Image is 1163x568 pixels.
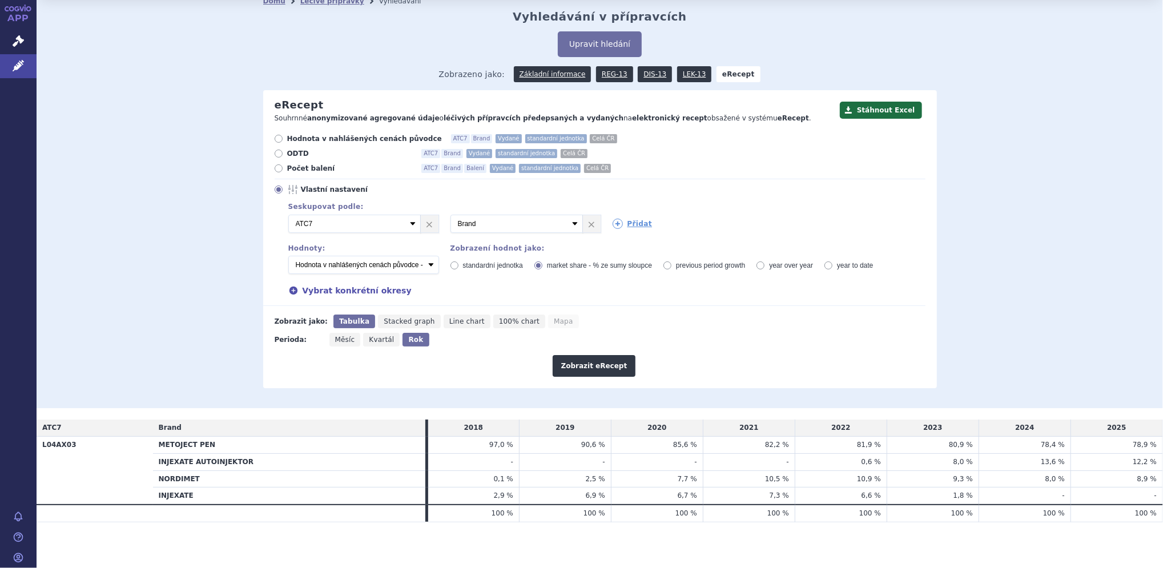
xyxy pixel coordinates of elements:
[949,441,973,449] span: 80,9 %
[490,164,516,173] span: Vydané
[153,488,425,505] th: INJEXATE
[489,441,513,449] span: 97,0 %
[438,66,505,82] span: Zobrazeno jako:
[153,453,425,470] th: INJEXATE AUTOINJEKTOR
[307,114,440,122] strong: anonymizované agregované údaje
[153,437,425,454] th: METOJECT PEN
[547,261,652,269] span: market share - % ze sumy sloupce
[1041,441,1065,449] span: 78,4 %
[444,114,623,122] strong: léčivých přípravcích předepsaných a vydaných
[287,164,413,173] span: Počet balení
[678,492,697,499] span: 6,7 %
[1133,458,1157,466] span: 12,2 %
[603,458,605,466] span: -
[1043,509,1065,517] span: 100 %
[590,134,617,143] span: Celá ČR
[471,134,493,143] span: Brand
[765,441,789,449] span: 82,2 %
[153,470,425,488] th: NORDIMET
[37,437,153,505] th: L04AX03
[428,420,520,436] td: 2018
[451,134,470,143] span: ATC7
[561,149,587,158] span: Celá ČR
[857,475,881,483] span: 10,9 %
[369,336,394,344] span: Kvartál
[765,475,789,483] span: 10,5 %
[301,185,426,194] span: Vlastní nastavení
[857,441,881,449] span: 81,9 %
[1045,475,1065,483] span: 8,0 %
[887,420,979,436] td: 2023
[511,458,513,466] span: -
[677,66,711,82] a: LEK-13
[953,475,973,483] span: 9,3 %
[840,102,922,119] button: Stáhnout Excel
[586,475,605,483] span: 2,5 %
[1041,458,1065,466] span: 13,6 %
[463,261,523,269] span: standardní jednotka
[611,420,703,436] td: 2020
[583,509,605,517] span: 100 %
[421,164,440,173] span: ATC7
[408,336,423,344] span: Rok
[288,244,439,252] div: Hodnoty:
[519,164,581,173] span: standardní jednotka
[277,203,925,211] div: Seskupovat podle:
[586,492,605,499] span: 6,9 %
[275,114,834,123] p: Souhrnné o na obsažené v systému .
[953,458,973,466] span: 8,0 %
[1071,420,1162,436] td: 2025
[441,164,463,173] span: Brand
[464,164,486,173] span: Balení
[1137,475,1157,483] span: 8,9 %
[277,215,925,233] div: 2
[275,315,328,328] div: Zobrazit jako:
[953,492,973,499] span: 1,8 %
[581,441,605,449] span: 90,6 %
[859,509,881,517] span: 100 %
[421,215,438,232] a: ×
[553,355,636,377] button: Zobrazit eRecept
[335,336,355,344] span: Měsíc
[466,149,492,158] span: Vydané
[778,114,809,122] strong: eRecept
[675,509,697,517] span: 100 %
[287,134,442,143] span: Hodnota v nahlášených cenách původce
[384,317,434,325] span: Stacked graph
[277,284,925,297] div: Vybrat konkrétní okresy
[554,317,573,325] span: Mapa
[583,215,601,232] a: ×
[492,509,513,517] span: 100 %
[1133,441,1157,449] span: 78,9 %
[1154,492,1157,499] span: -
[494,475,513,483] span: 0,1 %
[613,219,653,229] a: Přidat
[596,66,633,82] a: REG-13
[339,317,369,325] span: Tabulka
[837,261,873,269] span: year to date
[678,475,697,483] span: 7,7 %
[275,99,324,111] h2: eRecept
[632,114,707,122] strong: elektronický recept
[421,149,440,158] span: ATC7
[450,244,925,252] div: Zobrazení hodnot jako:
[770,492,789,499] span: 7,3 %
[767,509,789,517] span: 100 %
[673,441,697,449] span: 85,6 %
[717,66,760,82] strong: eRecept
[494,492,513,499] span: 2,9 %
[159,424,182,432] span: Brand
[496,134,521,143] span: Vydané
[769,261,813,269] span: year over year
[525,134,587,143] span: standardní jednotka
[979,420,1071,436] td: 2024
[287,149,413,158] span: ODTD
[695,458,697,466] span: -
[638,66,672,82] a: DIS-13
[1135,509,1157,517] span: 100 %
[795,420,887,436] td: 2022
[275,333,324,347] div: Perioda:
[449,317,485,325] span: Line chart
[513,10,687,23] h2: Vyhledávání v přípravcích
[951,509,973,517] span: 100 %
